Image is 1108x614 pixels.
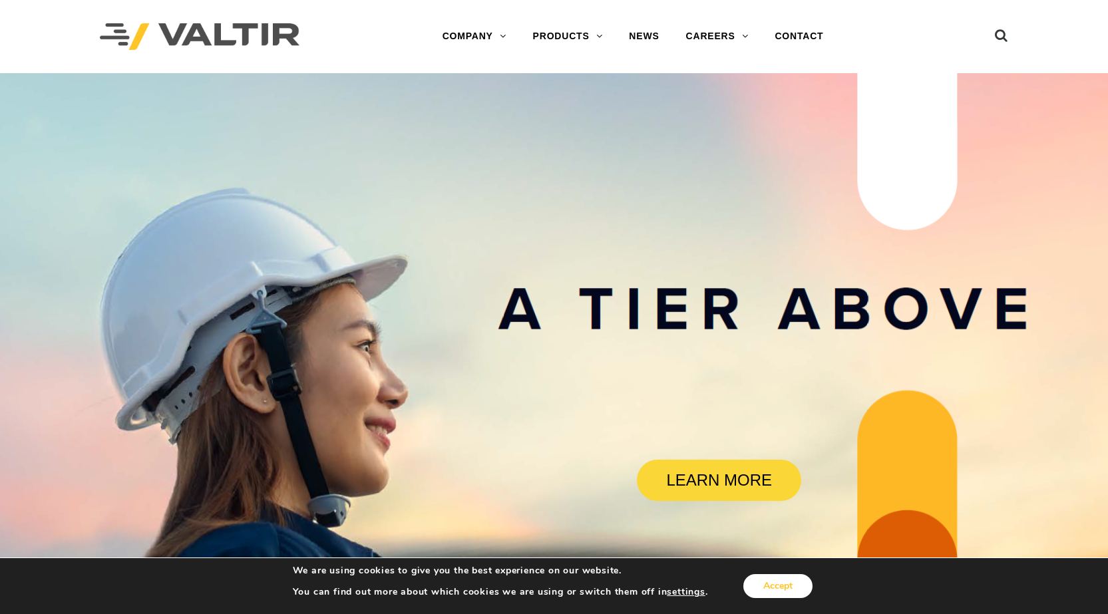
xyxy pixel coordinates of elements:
img: Valtir [100,23,299,51]
p: You can find out more about which cookies we are using or switch them off in . [293,586,708,598]
a: COMPANY [429,23,520,50]
button: Accept [743,574,813,598]
button: settings [667,586,705,598]
a: PRODUCTS [520,23,616,50]
a: LEARN MORE [637,460,801,501]
p: We are using cookies to give you the best experience on our website. [293,565,708,577]
a: CAREERS [673,23,762,50]
a: CONTACT [761,23,836,50]
a: NEWS [616,23,672,50]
